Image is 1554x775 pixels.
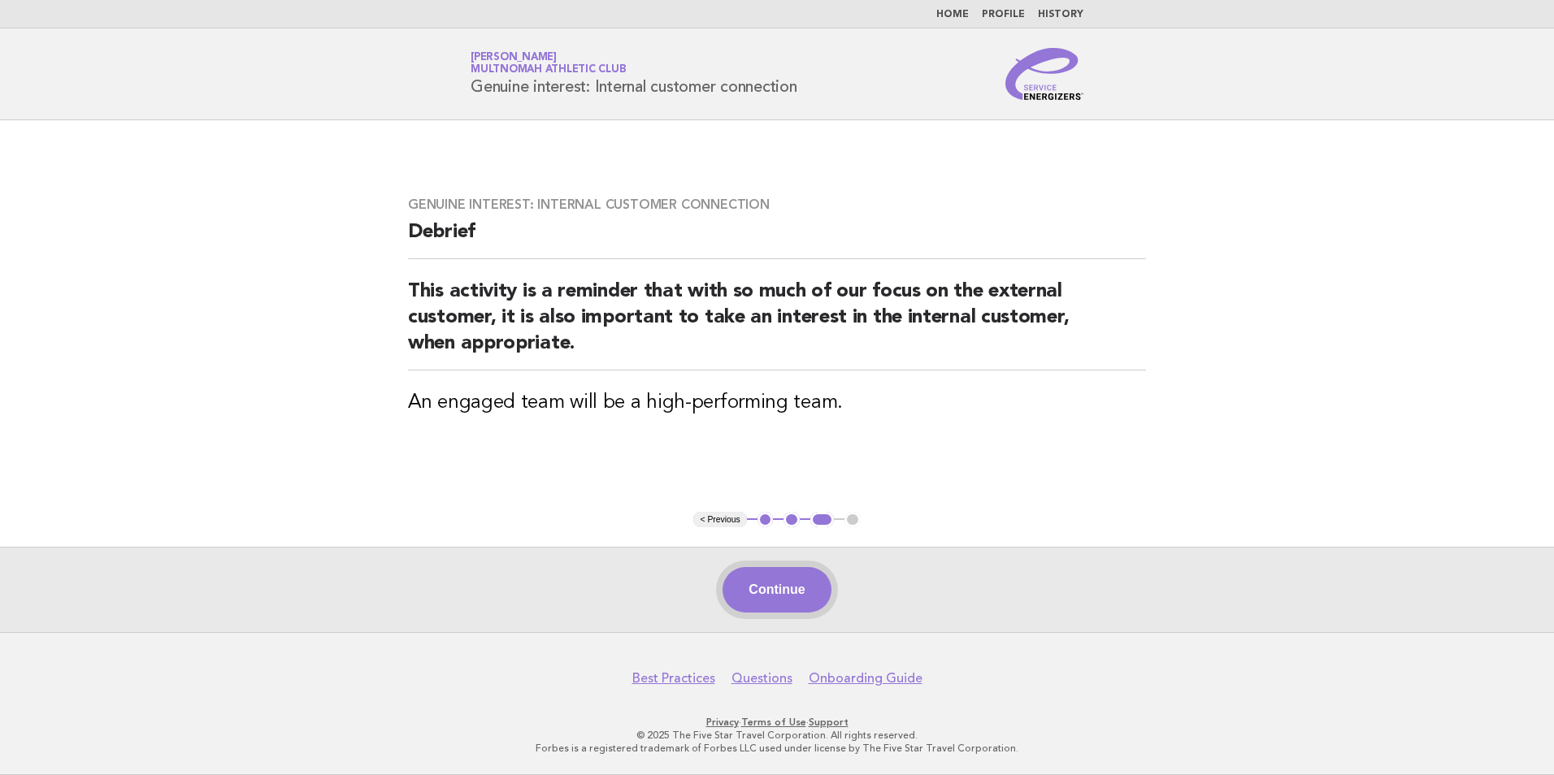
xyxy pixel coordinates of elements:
a: Profile [982,10,1025,19]
a: Best Practices [632,670,715,686]
button: 3 [810,512,834,528]
button: Continue [723,567,831,613]
a: Privacy [706,717,739,728]
h3: Genuine interest: Internal customer connection [408,197,1146,213]
h2: This activity is a reminder that with so much of our focus on the external customer, it is also i... [408,279,1146,370]
p: · · [280,716,1274,729]
a: Questions [731,670,792,686]
h3: An engaged team will be a high-performing team. [408,390,1146,416]
a: History [1038,10,1083,19]
a: Support [809,717,849,728]
span: Multnomah Athletic Club [471,65,626,76]
button: 2 [784,512,800,528]
img: Service Energizers [1005,48,1083,100]
a: Terms of Use [741,717,806,728]
button: 1 [757,512,774,528]
h1: Genuine interest: Internal customer connection [471,53,797,95]
a: Home [936,10,969,19]
a: [PERSON_NAME]Multnomah Athletic Club [471,52,626,75]
a: Onboarding Guide [809,670,922,686]
h2: Debrief [408,219,1146,259]
p: © 2025 The Five Star Travel Corporation. All rights reserved. [280,729,1274,742]
p: Forbes is a registered trademark of Forbes LLC used under license by The Five Star Travel Corpora... [280,742,1274,755]
button: < Previous [693,512,746,528]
